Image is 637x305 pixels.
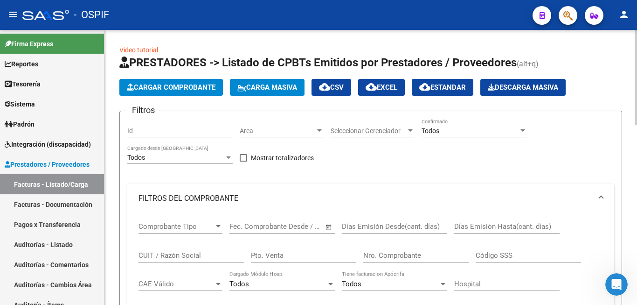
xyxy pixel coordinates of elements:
[268,222,313,231] input: End date
[480,79,566,96] button: Descarga Masiva
[138,222,214,231] span: Comprobante Tipo
[237,83,297,92] span: Carga Masiva
[240,127,315,135] span: Area
[319,81,330,92] mat-icon: cloud_download
[419,81,430,92] mat-icon: cloud_download
[5,99,35,109] span: Sistema
[342,280,361,288] span: Todos
[480,79,566,96] app-download-masive: Descarga masiva de comprobantes (adjuntos)
[229,280,249,288] span: Todos
[331,127,406,135] span: Seleccionar Gerenciador
[5,119,35,129] span: Padrón
[138,193,592,204] mat-panel-title: FILTROS DEL COMPROBANTE
[251,152,314,163] span: Mostrar totalizadores
[312,79,351,96] button: CSV
[119,56,517,69] span: PRESTADORES -> Listado de CPBTs Emitidos por Prestadores / Proveedores
[618,9,630,20] mat-icon: person
[127,154,145,161] span: Todos
[5,159,90,170] span: Prestadores / Proveedores
[366,83,397,92] span: EXCEL
[517,59,539,68] span: (alt+q)
[412,79,473,96] button: Estandar
[7,9,19,20] mat-icon: menu
[119,79,223,96] button: Cargar Comprobante
[127,104,159,117] h3: Filtros
[138,280,214,288] span: CAE Válido
[605,273,628,296] iframe: Intercom live chat
[230,79,305,96] button: Carga Masiva
[5,139,91,149] span: Integración (discapacidad)
[127,184,614,213] mat-expansion-panel-header: FILTROS DEL COMPROBANTE
[127,83,215,92] span: Cargar Comprobante
[319,83,344,92] span: CSV
[422,127,439,135] span: Todos
[419,83,466,92] span: Estandar
[74,5,109,25] span: - OSPIF
[5,59,38,69] span: Reportes
[229,222,260,231] input: Start date
[358,79,405,96] button: EXCEL
[5,79,41,89] span: Tesorería
[324,222,334,233] button: Open calendar
[366,81,377,92] mat-icon: cloud_download
[119,46,158,54] a: Video tutorial
[488,83,558,92] span: Descarga Masiva
[5,39,53,49] span: Firma Express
